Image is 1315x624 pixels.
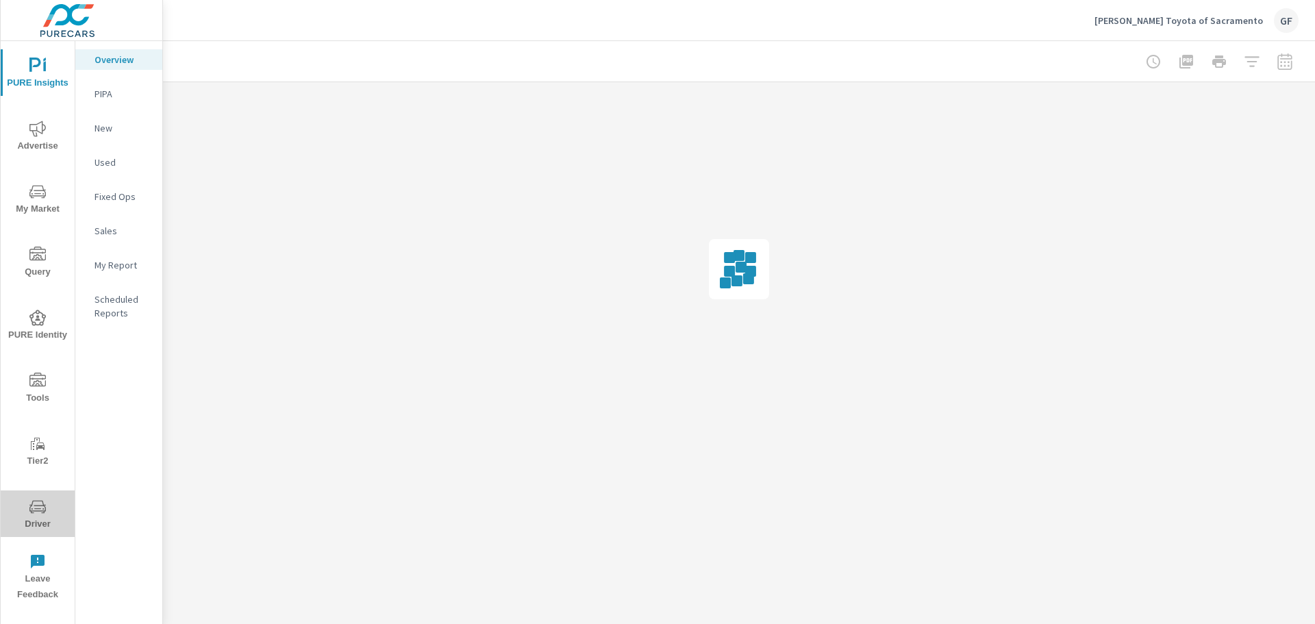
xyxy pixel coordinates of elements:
[5,553,71,603] span: Leave Feedback
[75,186,162,207] div: Fixed Ops
[5,373,71,406] span: Tools
[95,53,151,66] p: Overview
[95,190,151,203] p: Fixed Ops
[5,184,71,217] span: My Market
[95,292,151,320] p: Scheduled Reports
[75,118,162,138] div: New
[75,221,162,241] div: Sales
[95,121,151,135] p: New
[5,247,71,280] span: Query
[5,310,71,343] span: PURE Identity
[95,258,151,272] p: My Report
[75,84,162,104] div: PIPA
[95,87,151,101] p: PIPA
[75,152,162,173] div: Used
[95,155,151,169] p: Used
[1274,8,1299,33] div: GF
[1094,14,1263,27] p: [PERSON_NAME] Toyota of Sacramento
[5,436,71,469] span: Tier2
[95,224,151,238] p: Sales
[5,499,71,532] span: Driver
[5,121,71,154] span: Advertise
[75,49,162,70] div: Overview
[75,289,162,323] div: Scheduled Reports
[5,58,71,91] span: PURE Insights
[75,255,162,275] div: My Report
[1,41,75,608] div: nav menu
